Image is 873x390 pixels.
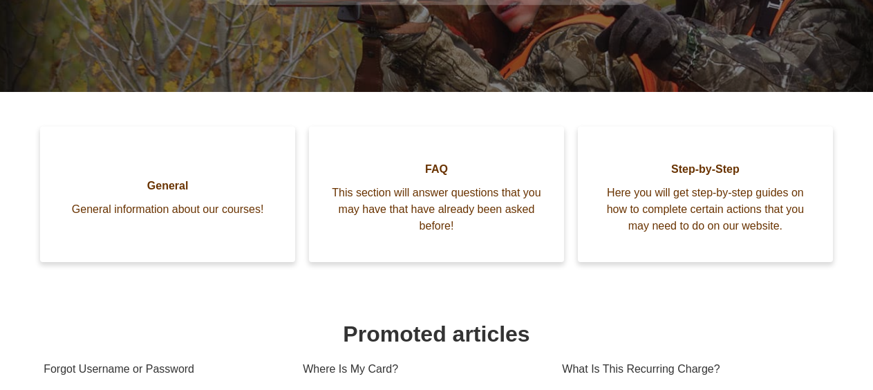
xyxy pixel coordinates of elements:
[578,127,833,262] a: Step-by-Step Here you will get step-by-step guides on how to complete certain actions that you ma...
[44,351,282,388] a: Forgot Username or Password
[309,127,564,262] a: FAQ This section will answer questions that you may have that have already been asked before!
[330,161,543,178] span: FAQ
[562,351,821,388] a: What Is This Recurring Charge?
[61,201,274,218] span: General information about our courses!
[61,178,274,194] span: General
[599,185,812,234] span: Here you will get step-by-step guides on how to complete certain actions that you may need to do ...
[44,317,829,351] h1: Promoted articles
[40,127,295,262] a: General General information about our courses!
[330,185,543,234] span: This section will answer questions that you may have that have already been asked before!
[599,161,812,178] span: Step-by-Step
[303,351,541,388] a: Where Is My Card?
